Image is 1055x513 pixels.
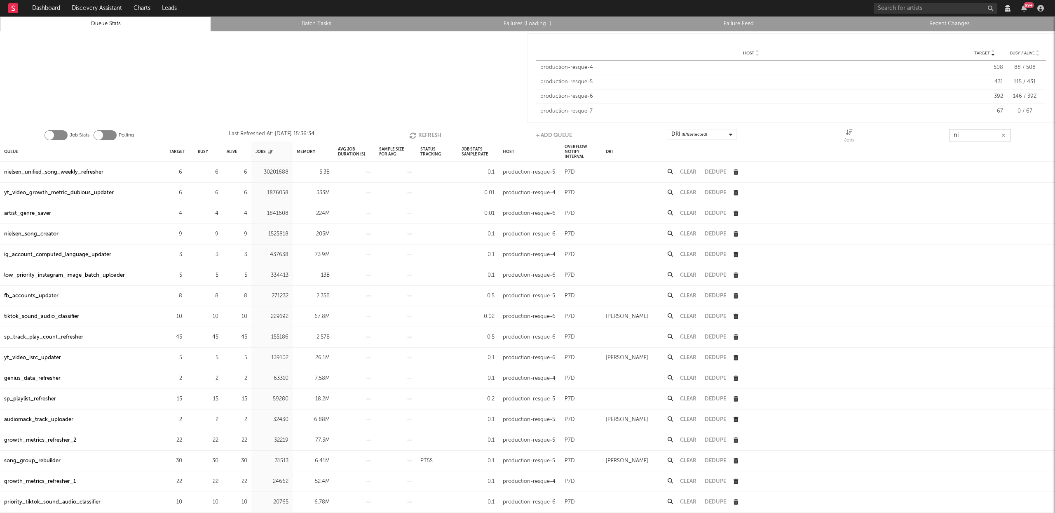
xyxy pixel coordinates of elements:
div: 0 / 67 [1007,107,1042,115]
div: growth_metrics_refresher_2 [4,435,76,445]
div: 67.8M [297,312,330,322]
div: 1876058 [256,188,288,198]
button: Clear [680,458,696,464]
div: artist_genre_saver [4,209,51,219]
button: Dedupe [705,169,726,175]
div: 205M [297,229,330,239]
a: Failures (Loading...) [427,19,628,29]
div: 22 [227,477,247,487]
div: production-resque-5 [503,415,555,425]
div: P7D [565,312,575,322]
div: 30 [198,456,218,466]
div: Jobs [256,143,272,160]
div: 15 [169,394,182,404]
a: nielsen_song_creator [4,229,59,239]
div: 5 [198,353,218,363]
div: 6 [227,167,247,177]
button: Clear [680,190,696,195]
div: P7D [565,229,575,239]
button: Clear [680,396,696,402]
button: Clear [680,211,696,216]
a: low_priority_instagram_image_batch_uploader [4,271,125,280]
div: Jobs [844,129,854,145]
a: sp_playlist_refresher [4,394,56,404]
div: production-resque-7 [540,107,962,115]
div: tiktok_sound_audio_classifier [4,312,79,322]
div: 6.41M [297,456,330,466]
div: 24662 [256,477,288,487]
button: Clear [680,252,696,257]
div: P7D [565,291,575,301]
div: 20765 [256,497,288,507]
div: 0.1 [462,497,495,507]
div: 0.02 [462,312,495,322]
div: 0.1 [462,415,495,425]
div: 63310 [256,374,288,384]
div: 5 [169,271,182,280]
div: 5 [198,271,218,280]
span: Target [974,51,990,56]
div: 5 [169,353,182,363]
button: Dedupe [705,273,726,278]
div: Job Stats Sample Rate [462,143,495,160]
div: 4 [169,209,182,219]
div: 333M [297,188,330,198]
div: 9 [169,229,182,239]
button: Clear [680,169,696,175]
div: 0.1 [462,271,495,280]
button: Dedupe [705,458,726,464]
div: genius_data_refresher [4,374,61,384]
div: Target [169,143,185,160]
div: production-resque-4 [503,188,556,198]
div: P7D [565,167,575,177]
div: Host [503,143,514,160]
div: 5 [227,271,247,280]
label: Polling [119,130,134,140]
div: priority_tiktok_sound_audio_classifier [4,497,101,507]
div: 26.1M [297,353,330,363]
div: yt_video_growth_metric_dubious_updater [4,188,114,198]
div: 45 [198,332,218,342]
div: 6 [169,188,182,198]
div: 15 [227,394,247,404]
div: 431 [966,78,1003,86]
div: production-resque-6 [503,271,556,280]
div: P7D [565,415,575,425]
div: 31513 [256,456,288,466]
div: 0.01 [462,188,495,198]
button: Dedupe [705,211,726,216]
a: song_group_rebuilder [4,456,61,466]
div: 9 [198,229,218,239]
div: P7D [565,394,575,404]
div: 10 [169,497,182,507]
div: P7D [565,497,575,507]
div: 6.78M [297,497,330,507]
a: Queue Stats [5,19,206,29]
button: Clear [680,231,696,237]
button: + Add Queue [536,129,572,141]
button: Dedupe [705,355,726,360]
div: 0.1 [462,435,495,445]
div: Busy [198,143,208,160]
div: 13B [297,271,330,280]
button: Dedupe [705,479,726,484]
div: PT5S [420,456,433,466]
button: Dedupe [705,417,726,422]
div: fb_accounts_updater [4,291,59,301]
div: production-resque-5 [540,78,962,86]
div: 3 [227,250,247,260]
div: 10 [198,312,218,322]
div: 0.1 [462,477,495,487]
div: 8 [198,291,218,301]
div: 155186 [256,332,288,342]
button: Clear [680,314,696,319]
input: Search for artists [874,3,997,14]
a: growth_metrics_refresher_1 [4,477,76,487]
div: 2 [227,374,247,384]
div: 8 [227,291,247,301]
button: Clear [680,499,696,505]
button: Dedupe [705,252,726,257]
div: 32430 [256,415,288,425]
div: ig_account_computed_language_updater [4,250,111,260]
div: P7D [565,271,575,280]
